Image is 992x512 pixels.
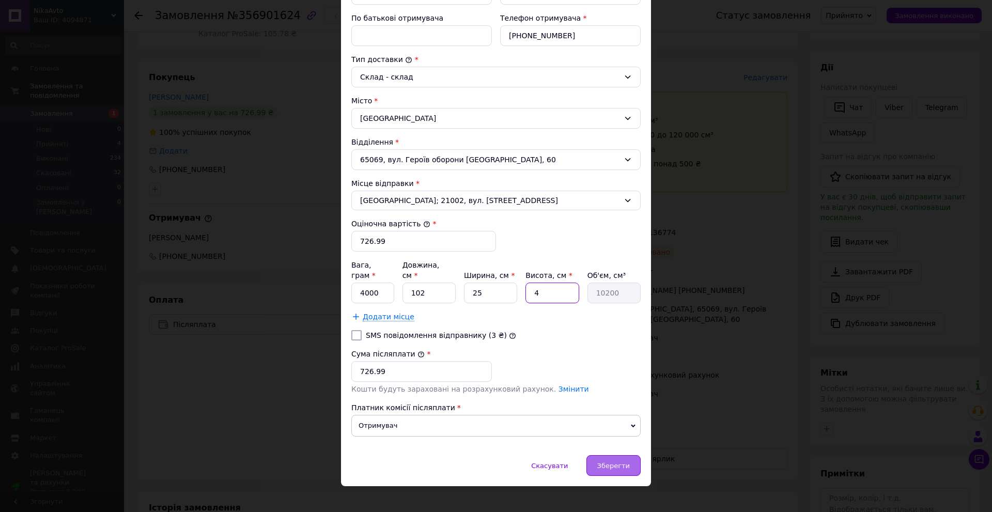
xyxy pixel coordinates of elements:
span: Зберегти [597,462,630,470]
label: Телефон отримувача [500,14,581,22]
label: По батькові отримувача [351,14,443,22]
span: Отримувач [351,415,641,437]
span: Платник комісії післяплати [351,404,455,412]
span: Додати місце [363,313,414,321]
div: [GEOGRAPHIC_DATA] [351,108,641,129]
label: Вага, грам [351,261,376,280]
a: Змінити [559,385,589,393]
label: Оціночна вартість [351,220,430,228]
div: 65069, вул. Героїв оборони [GEOGRAPHIC_DATA], 60 [351,149,641,170]
label: SMS повідомлення відправнику (3 ₴) [366,331,507,339]
label: Ширина, см [464,271,515,280]
span: Скасувати [531,462,568,470]
span: Кошти будуть зараховані на розрахунковий рахунок. [351,385,589,393]
span: [GEOGRAPHIC_DATA]; 21002, вул. [STREET_ADDRESS] [360,195,619,206]
div: Місто [351,96,641,106]
input: +380 [500,25,641,46]
label: Висота, см [525,271,572,280]
div: Об'єм, см³ [587,270,641,281]
div: Відділення [351,137,641,147]
label: Сума післяплати [351,350,425,358]
div: Тип доставки [351,54,641,65]
div: Місце відправки [351,178,641,189]
div: Склад - склад [360,71,619,83]
label: Довжина, см [402,261,440,280]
